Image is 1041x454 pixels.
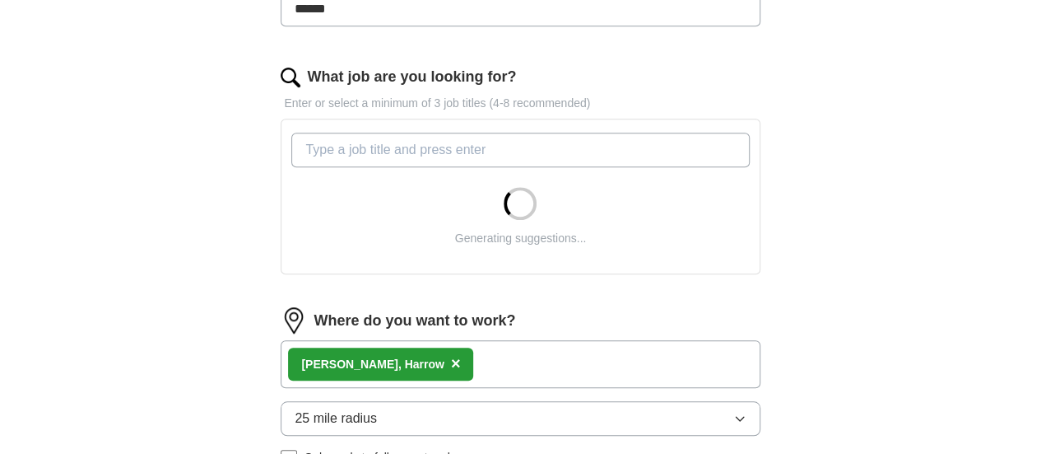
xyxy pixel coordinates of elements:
button: 25 mile radius [281,401,760,436]
p: Enter or select a minimum of 3 job titles (4-8 recommended) [281,95,760,112]
span: 25 mile radius [295,409,377,428]
div: Generating suggestions... [455,230,587,247]
img: location.png [281,307,307,334]
button: × [451,352,461,377]
label: What job are you looking for? [307,66,516,88]
div: [PERSON_NAME], Harrow [301,356,444,373]
span: × [451,354,461,372]
label: Where do you want to work? [314,310,515,332]
input: Type a job title and press enter [291,133,749,167]
img: search.png [281,68,300,87]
